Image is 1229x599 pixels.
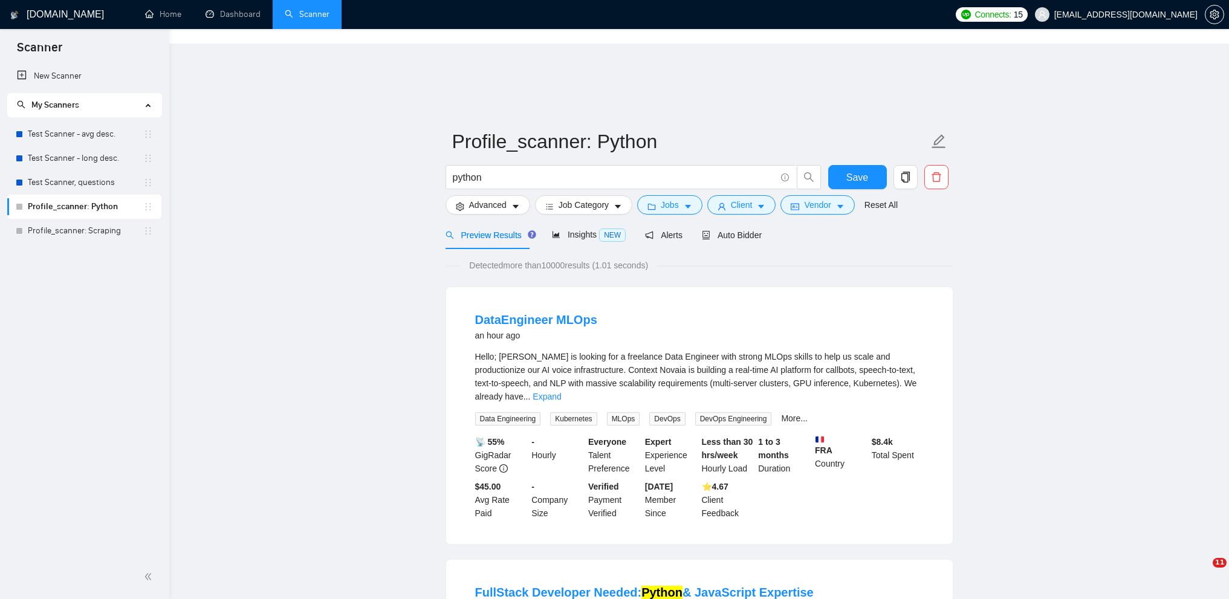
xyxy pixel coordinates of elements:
a: setting [1205,10,1224,19]
img: upwork-logo.png [961,10,971,19]
span: double-left [144,571,156,583]
li: Profile_scanner: Python [7,195,161,219]
b: FRA [815,435,867,455]
span: caret-down [684,202,692,211]
span: NEW [599,228,626,242]
img: logo [10,5,19,25]
div: Company Size [529,480,586,520]
span: search [17,100,25,109]
span: caret-down [614,202,622,211]
a: More... [781,413,808,423]
a: FullStack Developer Needed:Python& JavaScript Expertise [475,586,814,599]
span: ... [524,392,531,401]
span: caret-down [836,202,845,211]
span: search [446,231,454,239]
a: dashboardDashboard [206,9,261,19]
span: area-chart [552,230,560,239]
div: an hour ago [475,328,597,343]
span: DevOps Engineering [695,412,772,426]
a: Profile_scanner: Python [28,195,143,219]
button: Save [828,165,887,189]
input: Scanner name... [452,126,929,157]
li: Test Scanner, questions [7,170,161,195]
span: bars [545,202,554,211]
span: info-circle [499,464,508,473]
button: barsJob Categorycaret-down [535,195,632,215]
div: Talent Preference [586,435,643,475]
span: holder [143,202,153,212]
span: robot [702,231,710,239]
li: Profile_scanner: Scraping [7,219,161,243]
mark: Python [641,586,683,599]
button: userClientcaret-down [707,195,776,215]
b: $ 8.4k [872,437,893,447]
span: MLOps [607,412,640,426]
li: Test Scanner - avg desc. [7,122,161,146]
div: GigRadar Score [473,435,530,475]
li: New Scanner [7,64,161,88]
a: Test Scanner - avg desc. [28,122,143,146]
input: Search Freelance Jobs... [453,170,776,185]
button: settingAdvancedcaret-down [446,195,530,215]
button: search [797,165,821,189]
span: Scanner [7,39,72,64]
span: Vendor [804,198,831,212]
span: folder [647,202,656,211]
span: search [797,172,820,183]
div: Experience Level [643,435,699,475]
span: Auto Bidder [702,230,762,240]
b: - [531,482,534,491]
span: caret-down [511,202,520,211]
span: Job Category [559,198,609,212]
span: Save [846,170,868,185]
span: setting [456,202,464,211]
div: Payment Verified [586,480,643,520]
span: Advanced [469,198,507,212]
span: holder [143,154,153,163]
b: Verified [588,482,619,491]
span: 15 [1014,8,1023,21]
span: Kubernetes [550,412,597,426]
b: Less than 30 hrs/week [702,437,753,460]
span: setting [1205,10,1224,19]
span: Data Engineering [475,412,541,426]
button: delete [924,165,949,189]
span: Preview Results [446,230,533,240]
span: edit [931,134,947,149]
b: ⭐️ 4.67 [702,482,728,491]
span: Jobs [661,198,679,212]
a: Test Scanner, questions [28,170,143,195]
span: notification [645,231,653,239]
li: Test Scanner - long desc. [7,146,161,170]
span: user [718,202,726,211]
div: Hourly Load [699,435,756,475]
iframe: Intercom live chat [1188,558,1217,587]
a: DataEngineer MLOps [475,313,597,326]
div: Client Feedback [699,480,756,520]
div: Country [812,435,869,475]
div: Avg Rate Paid [473,480,530,520]
span: My Scanners [17,100,79,110]
span: holder [143,178,153,187]
button: setting [1205,5,1224,24]
b: $45.00 [475,482,501,491]
span: user [1038,10,1046,19]
div: Hello; [PERSON_NAME] is looking for a freelance Data Engineer with strong MLOps skills to help us... [475,350,924,403]
span: Alerts [645,230,683,240]
a: Expand [533,392,561,401]
span: caret-down [757,202,765,211]
div: Member Since [643,480,699,520]
span: DevOps [649,412,685,426]
div: Tooltip anchor [527,229,537,240]
a: homeHome [145,9,181,19]
span: Client [731,198,753,212]
button: copy [893,165,918,189]
span: idcard [791,202,799,211]
span: delete [925,172,948,183]
div: Total Spent [869,435,926,475]
span: Detected more than 10000 results (1.01 seconds) [461,259,657,272]
div: Duration [756,435,812,475]
a: Reset All [864,198,898,212]
button: folderJobscaret-down [637,195,702,215]
span: copy [894,172,917,183]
